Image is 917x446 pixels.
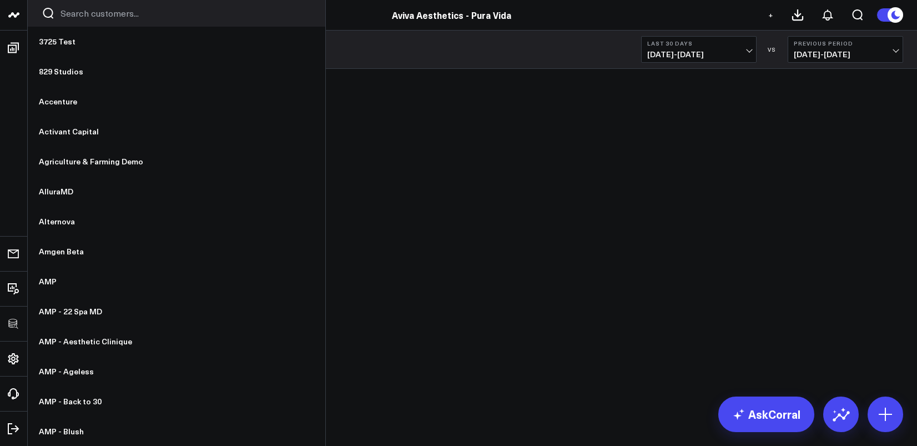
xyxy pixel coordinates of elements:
[641,36,757,63] button: Last 30 Days[DATE]-[DATE]
[762,46,782,53] div: VS
[788,36,903,63] button: Previous Period[DATE]-[DATE]
[768,11,773,19] span: +
[647,40,750,47] b: Last 30 Days
[28,237,325,267] a: Amgen Beta
[28,297,325,327] a: AMP - 22 Spa MD
[718,397,814,432] a: AskCorral
[28,27,325,57] a: 3725 Test
[794,50,897,59] span: [DATE] - [DATE]
[28,207,325,237] a: Alternova
[61,7,311,19] input: Search customers input
[28,57,325,87] a: 829 Studios
[28,117,325,147] a: Activant Capital
[28,327,325,357] a: AMP - Aesthetic Clinique
[28,267,325,297] a: AMP
[28,177,325,207] a: AlluraMD
[28,357,325,387] a: AMP - Ageless
[794,40,897,47] b: Previous Period
[28,147,325,177] a: Agriculture & Farming Demo
[28,87,325,117] a: Accenture
[647,50,750,59] span: [DATE] - [DATE]
[42,7,55,20] button: Search customers button
[28,387,325,417] a: AMP - Back to 30
[764,8,777,22] button: +
[392,9,511,21] a: Aviva Aesthetics - Pura Vida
